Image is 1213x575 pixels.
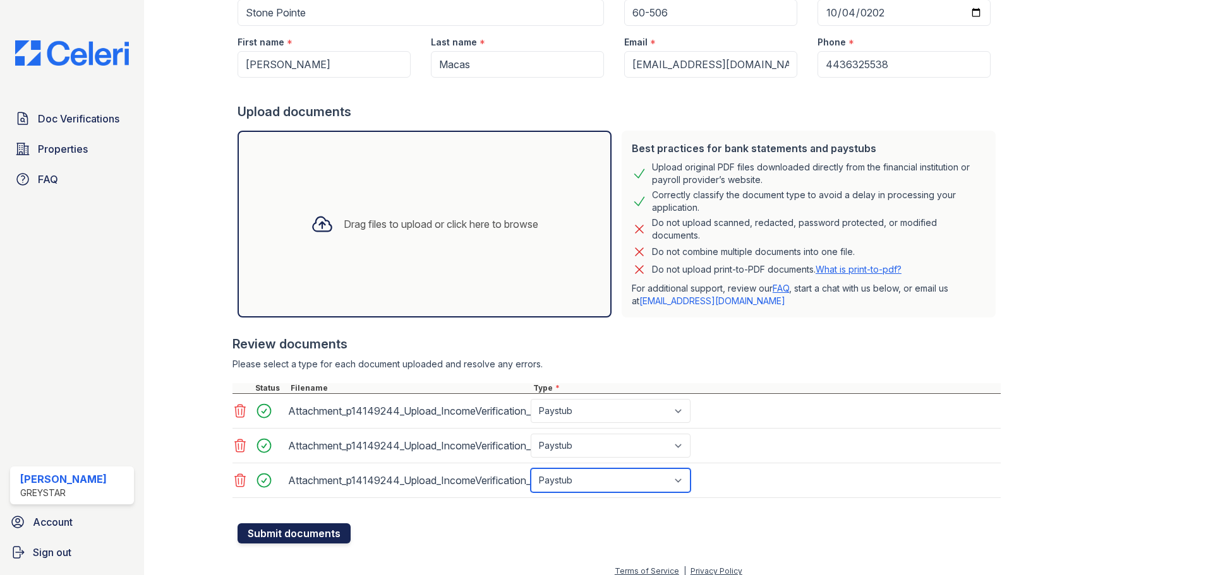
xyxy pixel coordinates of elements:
[33,514,73,530] span: Account
[816,264,902,275] a: What is print-to-pdf?
[38,141,88,157] span: Properties
[652,263,902,276] p: Do not upload print-to-PDF documents.
[232,358,1001,370] div: Please select a type for each document uploaded and resolve any errors.
[652,244,855,259] div: Do not combine multiple documents into one file.
[531,383,1001,393] div: Type
[818,36,846,49] label: Phone
[652,189,986,214] div: Correctly classify the document type to avoid a delay in processing your application.
[253,383,288,393] div: Status
[38,111,119,126] span: Doc Verifications
[10,167,134,192] a: FAQ
[773,283,789,293] a: FAQ
[288,401,526,421] div: Attachment_p14149244_Upload_IncomeVerification_Aug292025033212.pdf
[431,36,477,49] label: Last name
[20,471,107,487] div: [PERSON_NAME]
[624,36,648,49] label: Email
[5,40,139,66] img: CE_Logo_Blue-a8612792a0a2168367f1c8372b55b34899dd931a85d93a1a3d3e32e68fde9ad4.png
[288,470,526,490] div: Attachment_p14149244_Upload_IncomeVerification_Aug292025033235.pdf
[5,509,139,535] a: Account
[344,216,538,232] div: Drag files to upload or click here to browse
[10,106,134,131] a: Doc Verifications
[20,487,107,499] div: Greystar
[652,161,986,186] div: Upload original PDF files downloaded directly from the financial institution or payroll provider’...
[238,523,351,543] button: Submit documents
[632,141,986,156] div: Best practices for bank statements and paystubs
[238,103,1001,121] div: Upload documents
[232,335,1001,353] div: Review documents
[238,36,284,49] label: First name
[639,295,785,306] a: [EMAIL_ADDRESS][DOMAIN_NAME]
[652,216,986,242] div: Do not upload scanned, redacted, password protected, or modified documents.
[632,282,986,307] p: For additional support, review our , start a chat with us below, or email us at
[33,545,71,560] span: Sign out
[288,436,526,456] div: Attachment_p14149244_Upload_IncomeVerification_Aug292025033226.pdf
[10,136,134,162] a: Properties
[5,540,139,565] a: Sign out
[38,172,58,187] span: FAQ
[288,383,531,393] div: Filename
